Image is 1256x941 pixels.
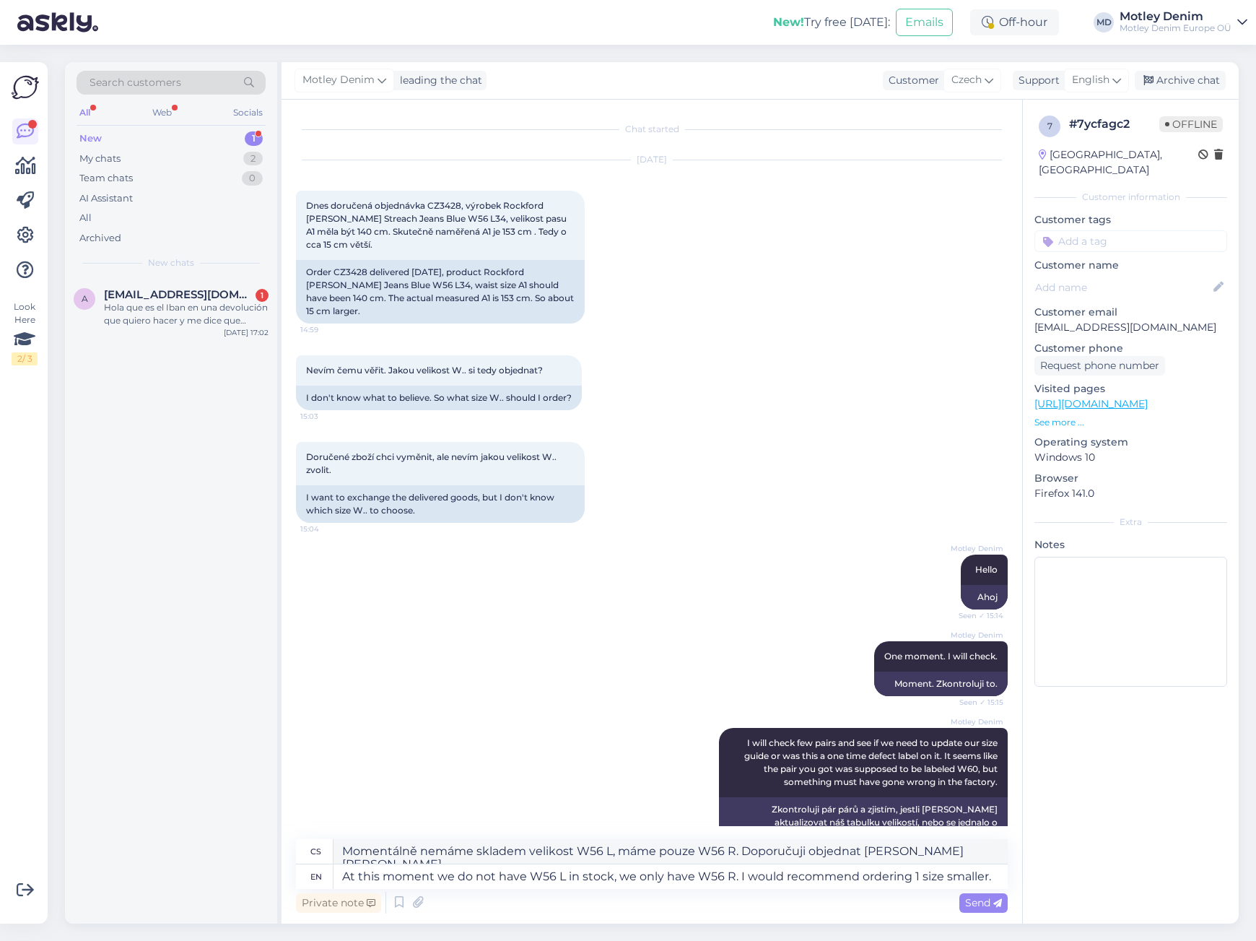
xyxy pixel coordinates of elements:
img: Askly Logo [12,74,39,101]
div: Motley Denim Europe OÜ [1120,22,1231,34]
div: Request phone number [1034,356,1165,376]
span: 15:04 [300,524,354,534]
p: Operating system [1034,435,1227,450]
p: See more ... [1034,416,1227,429]
div: 0 [242,171,263,186]
div: All [79,211,92,225]
div: Look Here [12,300,38,365]
div: New [79,131,102,146]
textarea: At this moment we do not have W56 L in stock, we only have W56 R. I would recommend ordering 1 si... [333,864,1008,889]
span: Nevím čemu věřit. Jakou velikost W.. si tedy objednat? [306,365,543,376]
textarea: Momentálně nemáme skladem velikost W56 L, máme pouze W56 R. Doporučuji objednat [PERSON_NAME] [PE... [333,839,1008,864]
div: My chats [79,152,121,166]
span: Seen ✓ 15:14 [949,610,1003,621]
div: Private note [296,893,381,913]
div: Socials [230,103,266,122]
span: 7 [1047,121,1052,131]
div: MD [1094,12,1114,32]
span: English [1072,72,1109,88]
span: Motley Denim [949,716,1003,727]
div: I want to exchange the delivered goods, but I don't know which size W.. to choose. [296,485,585,523]
span: I will check few pairs and see if we need to update our size guide or was this a one time defect ... [744,737,1000,787]
p: Customer name [1034,258,1227,273]
span: 15:03 [300,411,354,422]
span: Motley Denim [302,72,375,88]
span: Dnes doručená objednávka CZ3428, výrobek Rockford [PERSON_NAME] Streach Jeans Blue W56 L34, velik... [306,200,569,250]
div: I don't know what to believe. So what size W.. should I order? [296,386,582,410]
input: Add name [1035,279,1211,295]
div: 1 [256,289,269,302]
div: [DATE] [296,153,1008,166]
span: Czech [951,72,982,88]
div: en [310,864,322,889]
div: Support [1013,73,1060,88]
b: New! [773,15,804,29]
span: Search customers [90,75,181,90]
div: Try free [DATE]: [773,14,890,31]
div: Chat started [296,123,1008,136]
span: adiazgago@gmail.com [104,288,254,301]
div: Moment. Zkontroluji to. [874,672,1008,696]
span: One moment. I will check. [884,651,998,662]
a: Motley DenimMotley Denim Europe OÜ [1120,11,1247,34]
div: Motley Denim [1120,11,1231,22]
button: Emails [896,9,953,36]
span: 14:59 [300,324,354,335]
div: Off-hour [970,9,1059,35]
div: [GEOGRAPHIC_DATA], [GEOGRAPHIC_DATA] [1039,147,1198,178]
div: Hola que es el Iban en una devolución que quiero hacer y me dice que ponga el iban [104,301,269,327]
div: Ahoj [961,585,1008,610]
p: Notes [1034,537,1227,552]
span: New chats [148,256,194,269]
p: Firefox 141.0 [1034,486,1227,501]
div: leading the chat [394,73,482,88]
div: Archived [79,231,121,246]
p: Visited pages [1034,381,1227,396]
div: 1 [245,131,263,146]
span: Motley Denim [949,543,1003,554]
div: Web [149,103,175,122]
p: [EMAIL_ADDRESS][DOMAIN_NAME] [1034,320,1227,335]
span: Doručené zboží chci vyměnit, ale nevím jakou velikost W.. zvolit. [306,451,559,475]
div: Extra [1034,516,1227,529]
div: Order CZ3428 delivered [DATE], product Rockford [PERSON_NAME] Jeans Blue W56 L34, waist size A1 s... [296,260,585,324]
div: Archive chat [1135,71,1226,90]
div: 2 [243,152,263,166]
p: Customer email [1034,305,1227,320]
div: # 7ycfagc2 [1069,116,1159,133]
div: 2 / 3 [12,352,38,365]
div: Team chats [79,171,133,186]
span: Motley Denim [949,630,1003,641]
input: Add a tag [1034,230,1227,252]
span: a [82,293,88,304]
div: Customer [883,73,939,88]
p: Customer tags [1034,212,1227,227]
span: Seen ✓ 15:15 [949,697,1003,708]
span: Hello [975,564,998,575]
div: [DATE] 17:02 [224,327,269,338]
span: Send [965,896,1002,909]
a: [URL][DOMAIN_NAME] [1034,397,1148,410]
p: Windows 10 [1034,450,1227,465]
span: Offline [1159,116,1223,132]
div: Customer information [1034,191,1227,204]
p: Browser [1034,471,1227,486]
div: AI Assistant [79,191,133,206]
div: All [77,103,93,122]
div: Zkontroluji pár párů a zjistím, jestli [PERSON_NAME] aktualizovat náš tabulku velikostí, nebo se ... [719,797,1008,874]
div: cs [310,839,321,864]
p: Customer phone [1034,341,1227,356]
